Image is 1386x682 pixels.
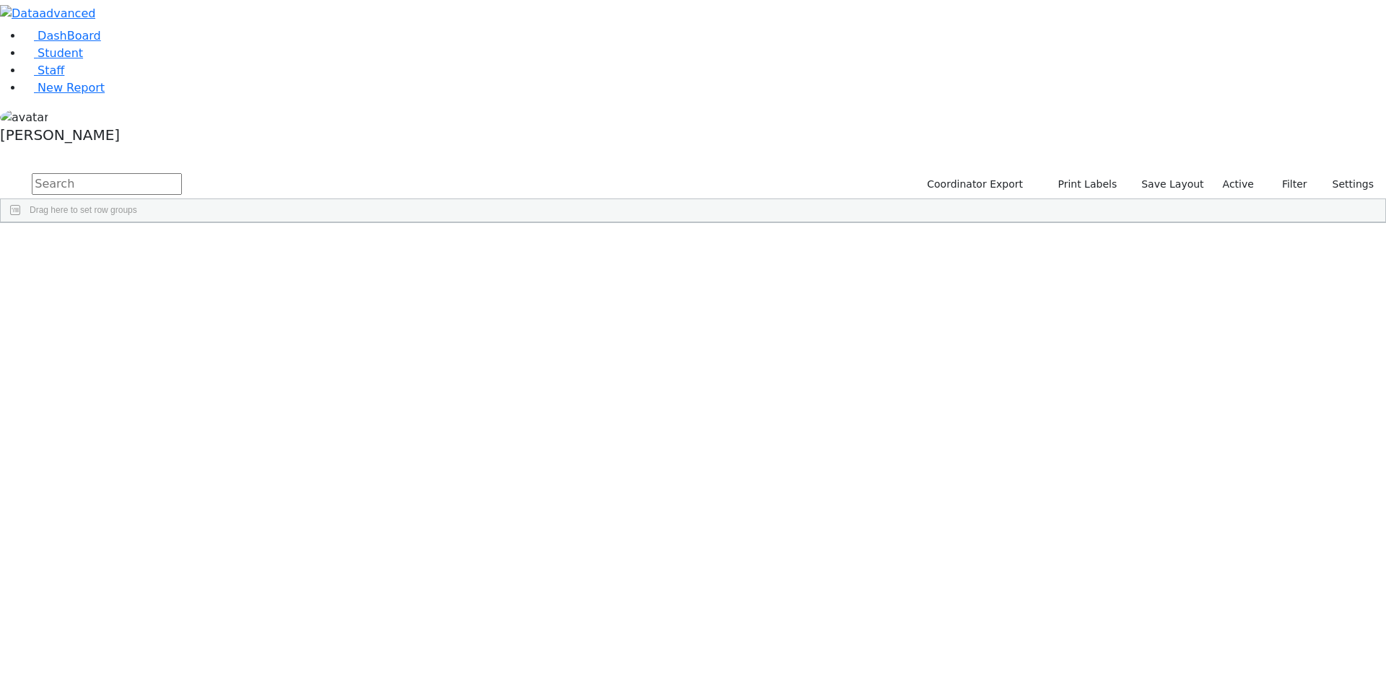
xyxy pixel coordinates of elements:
button: Filter [1263,173,1314,196]
span: Student [38,46,83,60]
input: Search [32,173,182,195]
button: Settings [1314,173,1380,196]
span: Drag here to set row groups [30,205,137,215]
span: New Report [38,81,105,95]
button: Save Layout [1135,173,1210,196]
span: Staff [38,64,64,77]
a: Student [23,46,83,60]
button: Coordinator Export [918,173,1029,196]
a: New Report [23,81,105,95]
a: Staff [23,64,64,77]
span: DashBoard [38,29,101,43]
a: DashBoard [23,29,101,43]
label: Active [1216,173,1260,196]
button: Print Labels [1041,173,1123,196]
